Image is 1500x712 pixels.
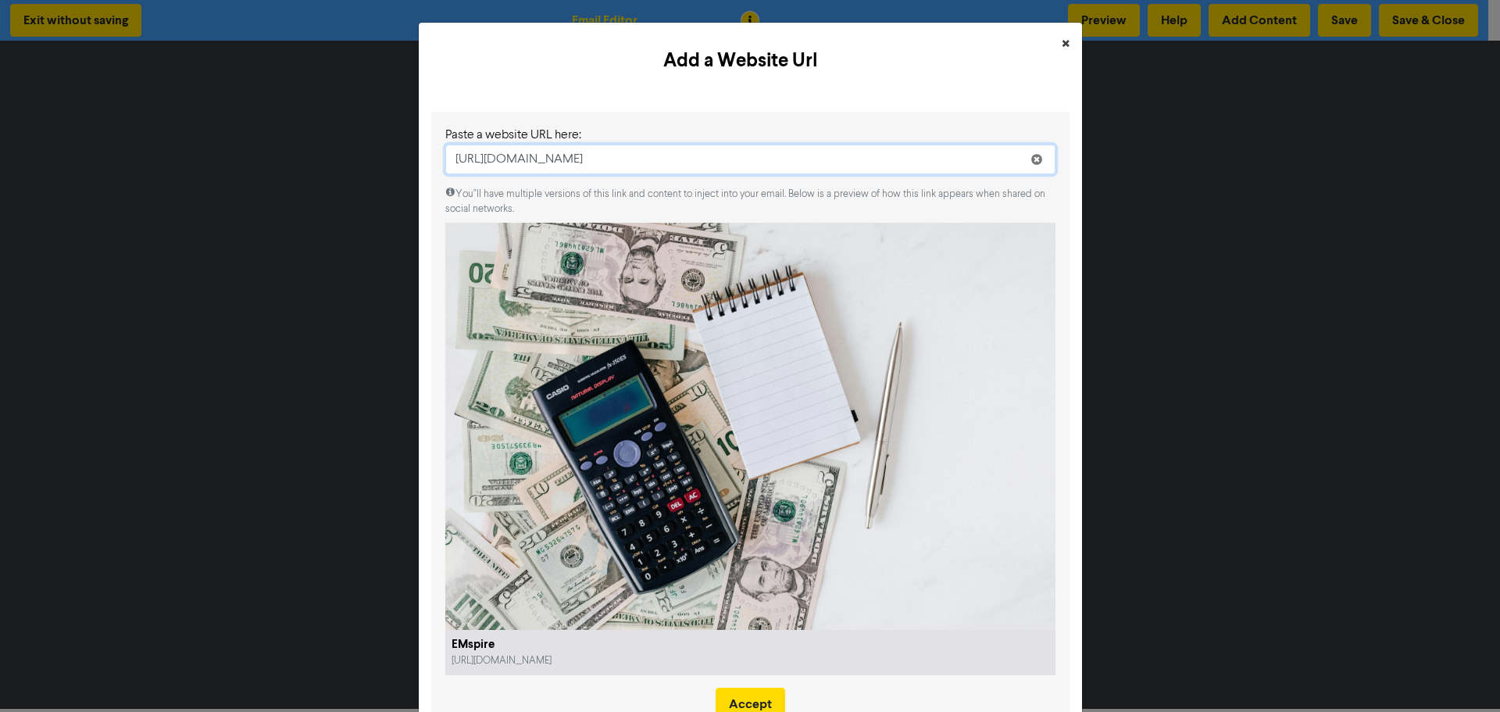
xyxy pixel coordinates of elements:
[445,223,1055,630] img: pexels-karolina-grabowska-4386373.jpg
[431,47,1049,75] h5: Add a Website Url
[445,126,1055,145] div: Paste a website URL here:
[452,653,608,668] div: [URL][DOMAIN_NAME]
[1062,33,1070,56] span: ×
[445,187,1055,216] div: You"ll have multiple versions of this link and content to inject into your email. Below is a prev...
[1049,23,1082,66] button: Close
[452,636,1049,654] div: EMspire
